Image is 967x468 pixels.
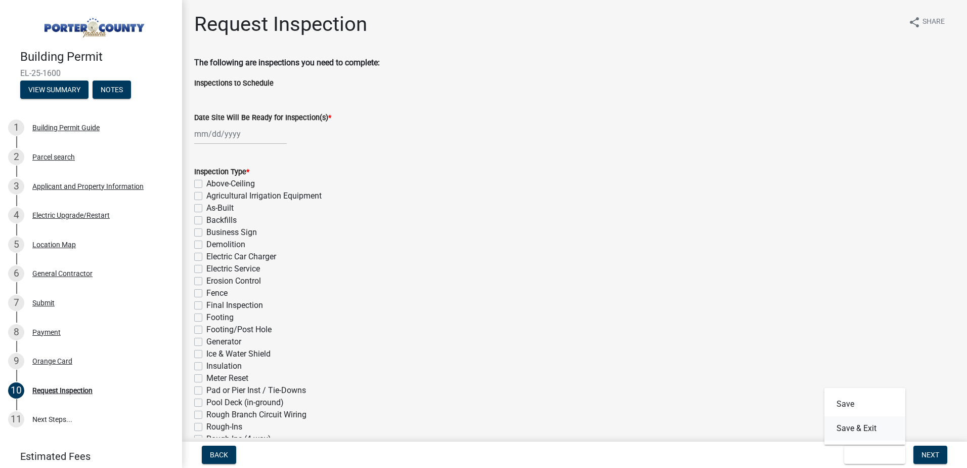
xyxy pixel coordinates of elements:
[8,382,24,399] div: 10
[8,207,24,223] div: 4
[194,80,274,87] label: Inspections to Schedule
[206,348,271,360] label: Ice & Water Shield
[32,124,100,131] div: Building Permit Guide
[32,212,110,219] div: Electric Upgrade/Restart
[32,270,93,277] div: General Contractor
[206,214,237,226] label: Backfills
[824,392,905,416] button: Save
[8,324,24,340] div: 8
[20,50,174,64] h4: Building Permit
[206,299,263,311] label: Final Inspection
[194,124,287,144] input: mm/dd/yyyy
[20,81,89,99] button: View Summary
[913,446,947,464] button: Next
[32,153,75,161] div: Parcel search
[206,409,306,421] label: Rough Branch Circuit Wiring
[206,384,306,397] label: Pad or Pier Inst / Tie-Downs
[8,237,24,253] div: 5
[194,169,249,176] label: Inspection Type
[32,241,76,248] div: Location Map
[206,287,228,299] label: Fence
[900,12,953,32] button: shareShare
[921,451,939,459] span: Next
[206,275,261,287] label: Erosion Control
[20,86,89,94] wm-modal-confirm: Summary
[206,226,257,239] label: Business Sign
[824,416,905,441] button: Save & Exit
[8,353,24,369] div: 9
[93,81,131,99] button: Notes
[32,329,61,336] div: Payment
[206,324,272,336] label: Footing/Post Hole
[206,421,242,433] label: Rough-Ins
[206,397,284,409] label: Pool Deck (in-ground)
[844,446,905,464] button: Save & Exit
[922,16,945,28] span: Share
[908,16,920,28] i: share
[8,120,24,136] div: 1
[206,202,234,214] label: As-Built
[32,183,144,190] div: Applicant and Property Information
[206,239,245,251] label: Demolition
[32,387,93,394] div: Request Inspection
[206,336,241,348] label: Generator
[824,388,905,445] div: Save & Exit
[206,190,322,202] label: Agricultural Irrigation Equipment
[206,311,234,324] label: Footing
[20,11,166,39] img: Porter County, Indiana
[210,451,228,459] span: Back
[8,265,24,282] div: 6
[194,58,380,67] strong: The following are inspections you need to complete:
[206,178,255,190] label: Above-Ceiling
[206,263,260,275] label: Electric Service
[206,360,242,372] label: Insulation
[206,251,276,263] label: Electric Car Charger
[8,446,166,466] a: Estimated Fees
[8,295,24,311] div: 7
[20,68,162,78] span: EL-25-1600
[202,446,236,464] button: Back
[194,114,331,122] label: Date Site Will Be Ready for Inspection(s)
[32,358,72,365] div: Orange Card
[93,86,131,94] wm-modal-confirm: Notes
[8,149,24,165] div: 2
[206,372,248,384] label: Meter Reset
[206,433,271,445] label: Rough-Ins (4 way)
[8,178,24,194] div: 3
[8,411,24,427] div: 11
[194,12,367,36] h1: Request Inspection
[32,299,55,306] div: Submit
[852,451,891,459] span: Save & Exit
